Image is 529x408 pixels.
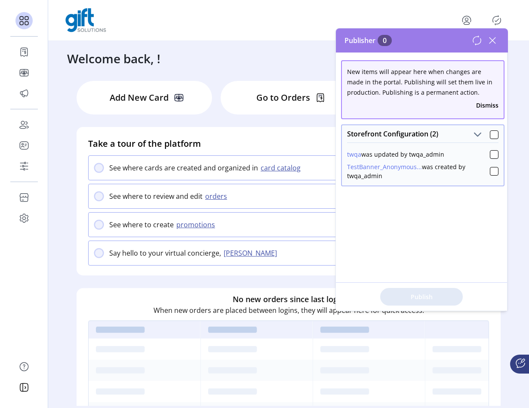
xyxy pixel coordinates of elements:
[67,49,160,68] h3: Welcome back, !
[109,191,203,201] p: See where to review and edit
[109,248,221,258] p: Say hello to your virtual concierge,
[109,219,174,230] p: See where to create
[109,163,258,173] p: See where cards are created and organized in
[460,13,474,27] button: menu
[344,35,392,46] span: Publisher
[347,150,444,159] div: was updated by twqa_admin
[471,129,483,141] button: Storefront Configuration (2)
[378,35,392,46] span: 0
[476,101,498,110] button: Dismiss
[490,13,504,27] button: Publisher Panel
[203,191,232,201] button: orders
[347,150,361,159] button: twqa
[347,68,492,96] span: New items will appear here when changes are made in the portal. Publishing will set them live in ...
[258,163,306,173] button: card catalog
[347,162,490,180] div: was created by twqa_admin
[110,91,169,104] p: Add New Card
[347,130,438,137] span: Storefront Configuration (2)
[256,91,310,104] p: Go to Orders
[88,137,343,150] h4: Take a tour of the platform
[221,248,282,258] button: [PERSON_NAME]
[347,162,422,171] button: TestBanner_Anonymous...
[174,219,220,230] button: promotions
[154,305,424,315] p: When new orders are placed between logins, they will appear here for quick access.
[233,294,344,305] h6: No new orders since last login
[65,8,106,32] img: logo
